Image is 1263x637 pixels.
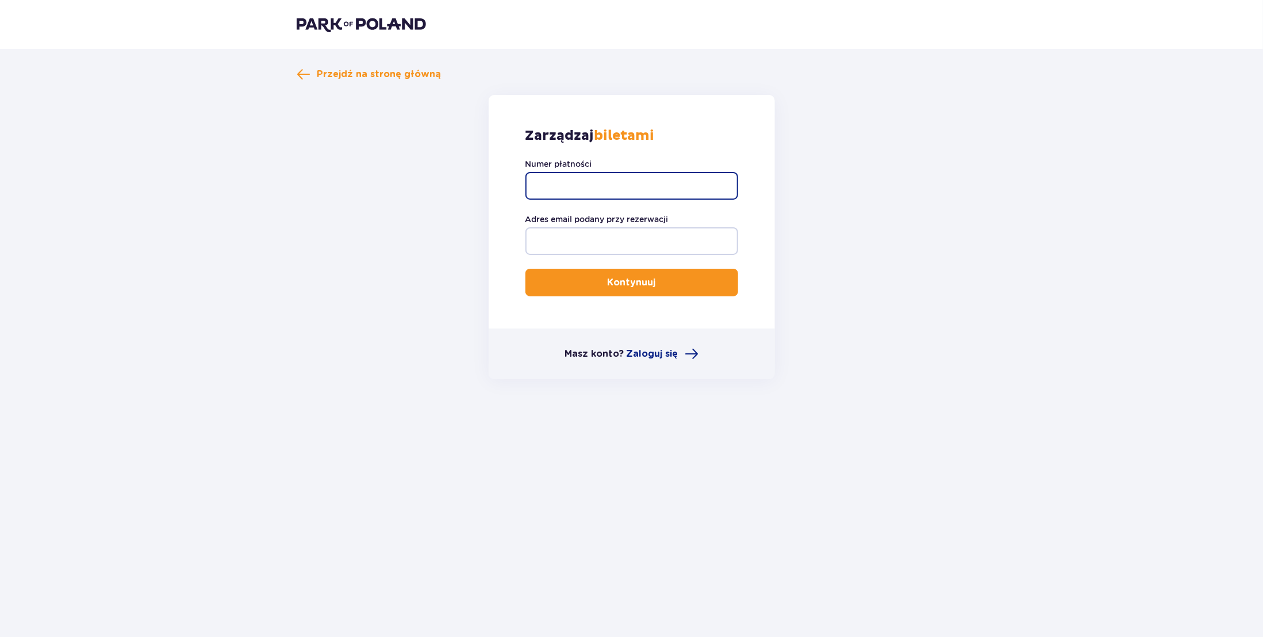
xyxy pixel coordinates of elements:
p: Zarządzaj [525,127,655,144]
p: Masz konto? [565,348,624,360]
img: Park of Poland logo [297,16,426,32]
p: Kontynuuj [608,276,656,289]
strong: biletami [594,127,655,144]
button: Kontynuuj [525,269,738,296]
label: Numer płatności [525,158,592,170]
span: Zaloguj się [626,348,678,360]
label: Adres email podany przy rezerwacji [525,213,669,225]
a: Przejdź na stronę główną [297,67,442,81]
span: Przejdź na stronę główną [317,68,442,81]
a: Zaloguj się [626,347,698,361]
